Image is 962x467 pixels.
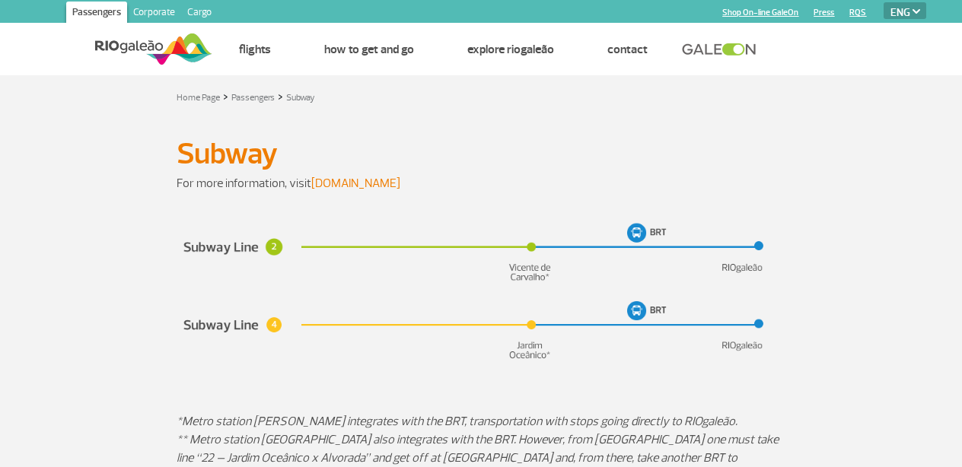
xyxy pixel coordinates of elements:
[278,87,283,105] a: >
[223,87,228,105] a: >
[722,8,798,17] a: Shop On-line GaleOn
[181,2,218,26] a: Cargo
[177,219,785,366] img: subway-ing-v3.png
[231,92,275,103] a: Passengers
[177,92,220,103] a: Home Page
[324,42,414,57] a: How to get and go
[849,8,866,17] a: RQS
[177,414,737,429] em: *Metro station [PERSON_NAME] integrates with the BRT, transportation with stops going directly to...
[177,174,785,192] p: For more information, visit
[286,92,315,103] a: Subway
[127,2,181,26] a: Corporate
[467,42,554,57] a: Explore RIOgaleão
[66,2,127,26] a: Passengers
[607,42,648,57] a: Contact
[239,42,271,57] a: Flights
[311,176,400,191] a: [DOMAIN_NAME]
[177,141,785,167] h1: Subway
[814,8,834,17] a: Press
